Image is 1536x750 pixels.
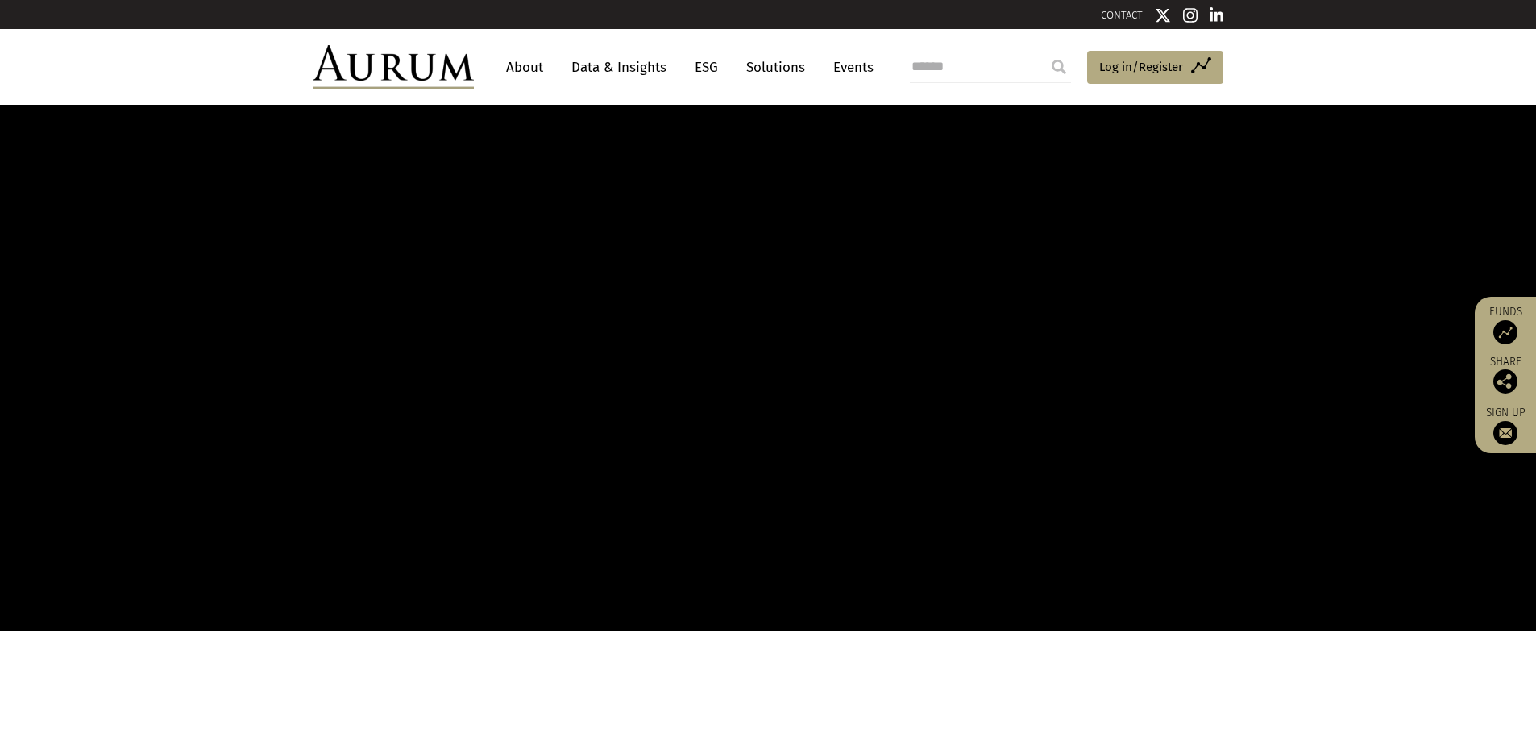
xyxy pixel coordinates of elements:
img: Aurum [313,45,474,89]
img: Linkedin icon [1210,7,1224,23]
a: Solutions [738,52,813,82]
a: CONTACT [1101,9,1143,21]
img: Sign up to our newsletter [1493,421,1517,445]
a: Log in/Register [1087,51,1223,85]
a: Events [825,52,874,82]
div: Share [1483,356,1528,394]
a: Sign up [1483,406,1528,445]
a: Funds [1483,305,1528,344]
img: Twitter icon [1155,7,1171,23]
a: Data & Insights [563,52,675,82]
span: Log in/Register [1099,57,1183,77]
img: Share this post [1493,369,1517,394]
a: About [498,52,551,82]
input: Submit [1043,51,1075,83]
a: ESG [687,52,726,82]
img: Access Funds [1493,320,1517,344]
img: Instagram icon [1183,7,1198,23]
